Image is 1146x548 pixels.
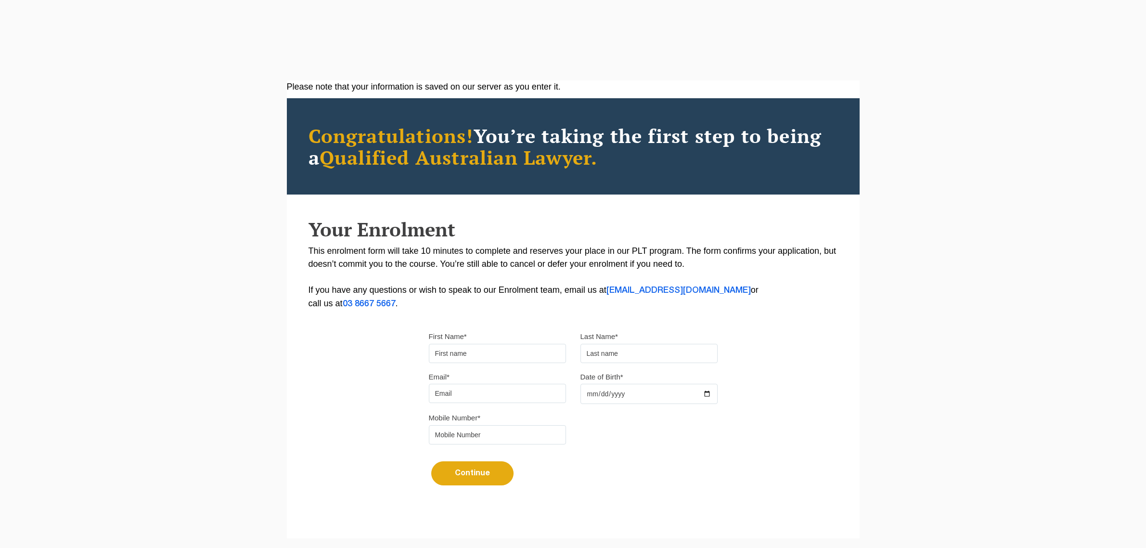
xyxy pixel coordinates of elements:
label: Last Name* [580,332,618,341]
label: First Name* [429,332,467,341]
div: Please note that your information is saved on our server as you enter it. [287,80,860,93]
label: Date of Birth* [580,372,623,382]
p: This enrolment form will take 10 minutes to complete and reserves your place in our PLT program. ... [309,245,838,311]
input: Email [429,384,566,403]
input: Last name [580,344,718,363]
span: Congratulations! [309,123,474,148]
input: Mobile Number [429,425,566,444]
h2: Your Enrolment [309,219,838,240]
label: Mobile Number* [429,413,481,423]
button: Continue [431,461,514,485]
span: Qualified Australian Lawyer. [320,144,598,170]
input: First name [429,344,566,363]
a: [EMAIL_ADDRESS][DOMAIN_NAME] [606,287,751,294]
label: Email* [429,372,450,382]
a: 03 8667 5667 [343,300,396,308]
h2: You’re taking the first step to being a [309,125,838,168]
